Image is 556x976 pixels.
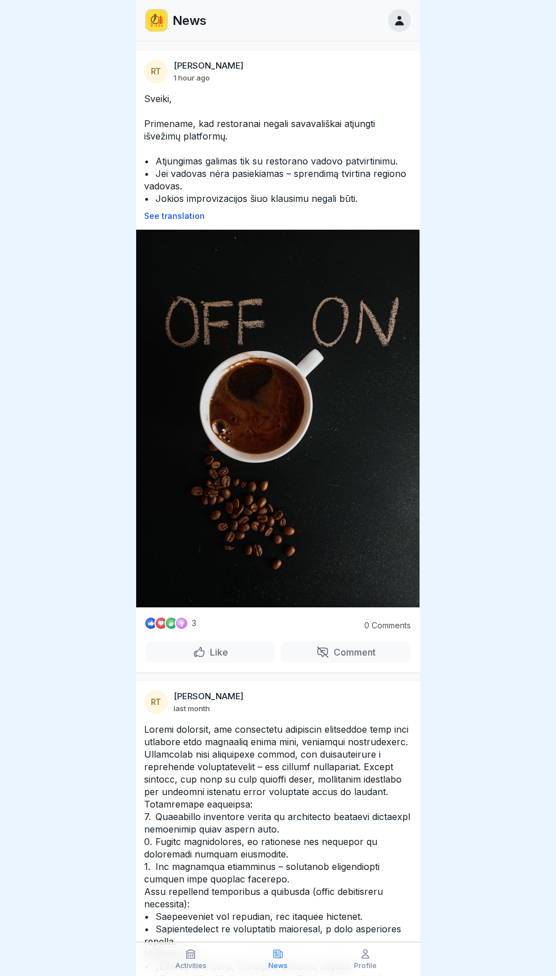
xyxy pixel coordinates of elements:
p: News [268,962,288,970]
p: See translation [144,212,412,221]
p: Profile [354,962,377,970]
div: RT [144,60,168,83]
p: News [172,13,207,28]
p: Activities [175,962,207,970]
img: cili_pizza.png [146,10,167,31]
img: Post Image [136,230,420,607]
p: 1 hour ago [174,73,210,82]
p: 3 [192,619,196,628]
p: [PERSON_NAME] [174,61,243,71]
p: Sveiki, Primename, kad restoranai negali savavališkai atjungti išvežimų platformų. • Atjungimas g... [144,92,412,205]
div: RT [144,690,168,714]
p: Comment [329,647,376,658]
p: 0 Comments [348,621,411,630]
p: Like [205,647,228,658]
p: last month [174,704,210,713]
p: [PERSON_NAME] [174,691,243,702]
